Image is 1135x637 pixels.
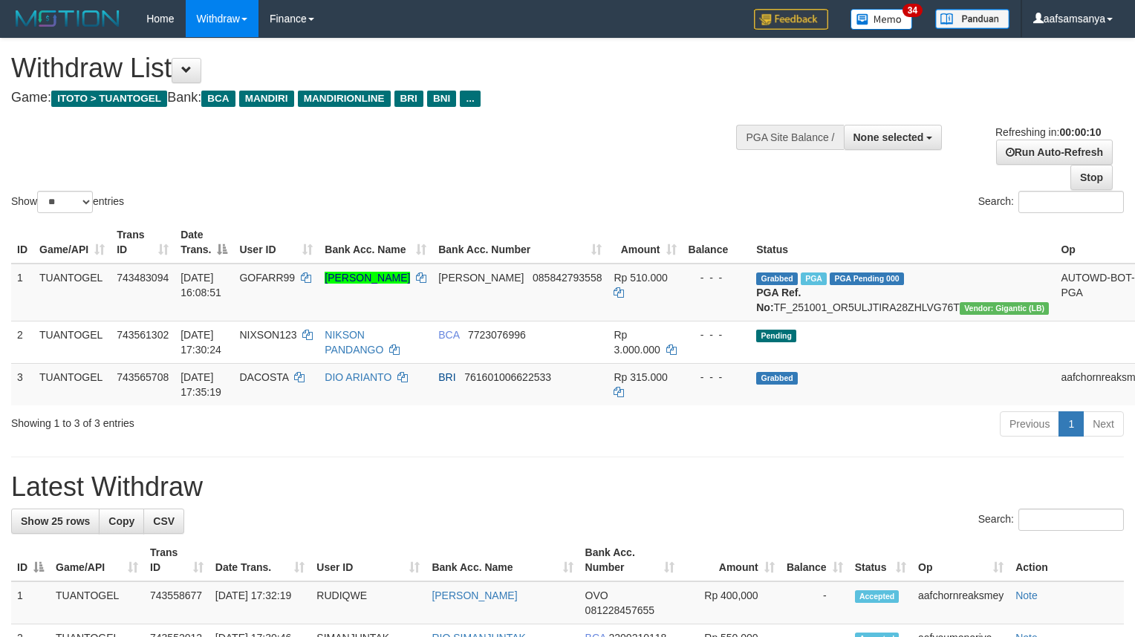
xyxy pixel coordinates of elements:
strong: 00:00:10 [1059,126,1101,138]
span: PGA Pending [830,272,904,285]
td: RUDIQWE [310,581,426,624]
span: None selected [853,131,924,143]
th: Balance [683,221,751,264]
th: Date Trans.: activate to sort column ascending [209,539,311,581]
th: Action [1009,539,1124,581]
div: - - - [689,370,745,385]
label: Show entries [11,191,124,213]
a: NIKSON PANDANGO [325,329,383,356]
th: Bank Acc. Number: activate to sort column ascending [579,539,681,581]
div: PGA Site Balance / [736,125,843,150]
span: Rp 315.000 [614,371,667,383]
span: BRI [438,371,455,383]
span: Rp 3.000.000 [614,329,660,356]
label: Search: [978,509,1124,531]
td: 3 [11,363,33,405]
span: Grabbed [756,272,798,285]
td: TUANTOGEL [33,321,111,363]
th: Balance: activate to sort column ascending [781,539,849,581]
a: [PERSON_NAME] [432,589,517,601]
th: Trans ID: activate to sort column ascending [111,221,175,264]
select: Showentries [37,191,93,213]
span: Accepted [855,590,900,603]
th: Amount: activate to sort column ascending [608,221,682,264]
span: MANDIRIONLINE [298,91,391,107]
span: BNI [427,91,456,107]
th: Status: activate to sort column ascending [849,539,912,581]
span: Copy 7723076996 to clipboard [468,329,526,341]
th: Game/API: activate to sort column ascending [50,539,144,581]
th: Amount: activate to sort column ascending [680,539,781,581]
th: ID [11,221,33,264]
th: Trans ID: activate to sort column ascending [144,539,209,581]
span: OVO [585,589,608,601]
span: Marked by aafyoumonoriya [801,272,827,285]
td: TUANTOGEL [33,264,111,321]
td: TUANTOGEL [50,581,144,624]
input: Search: [1018,191,1124,213]
span: Copy 085842793558 to clipboard [533,272,602,284]
span: 743483094 [117,272,169,284]
span: GOFARR99 [239,272,295,284]
a: CSV [143,509,184,534]
a: Note [1015,589,1038,601]
span: DACOSTA [239,371,288,383]
span: BCA [201,91,235,107]
span: Grabbed [756,372,798,385]
th: Game/API: activate to sort column ascending [33,221,111,264]
span: 34 [903,4,923,17]
span: [DATE] 17:30:24 [181,329,221,356]
label: Search: [978,191,1124,213]
th: Bank Acc. Name: activate to sort column ascending [319,221,432,264]
td: [DATE] 17:32:19 [209,581,311,624]
a: Stop [1070,165,1113,190]
td: TF_251001_OR5ULJTIRA28ZHLVG76T [750,264,1055,321]
td: 1 [11,264,33,321]
span: 743565708 [117,371,169,383]
span: 743561302 [117,329,169,341]
span: Copy [108,515,134,527]
img: MOTION_logo.png [11,7,124,30]
span: Refreshing in: [995,126,1101,138]
span: Vendor URL: https://dashboard.q2checkout.com/secure [960,302,1050,315]
th: Op: activate to sort column ascending [912,539,1009,581]
img: Feedback.jpg [754,9,828,30]
div: Showing 1 to 3 of 3 entries [11,410,462,431]
th: Date Trans.: activate to sort column descending [175,221,233,264]
td: 743558677 [144,581,209,624]
img: panduan.png [935,9,1009,29]
a: Run Auto-Refresh [996,140,1113,165]
span: Show 25 rows [21,515,90,527]
a: Show 25 rows [11,509,100,534]
span: Copy 081228457655 to clipboard [585,604,654,616]
th: Status [750,221,1055,264]
span: Rp 510.000 [614,272,667,284]
span: BRI [394,91,423,107]
span: Copy 761601006622533 to clipboard [464,371,551,383]
th: User ID: activate to sort column ascending [310,539,426,581]
span: BCA [438,329,459,341]
span: CSV [153,515,175,527]
a: [PERSON_NAME] [325,272,410,284]
span: ITOTO > TUANTOGEL [51,91,167,107]
div: - - - [689,327,745,342]
a: Next [1083,411,1124,437]
h1: Withdraw List [11,53,742,83]
a: Previous [1000,411,1059,437]
a: 1 [1058,411,1084,437]
div: - - - [689,270,745,285]
td: Rp 400,000 [680,581,781,624]
button: None selected [844,125,943,150]
th: ID: activate to sort column descending [11,539,50,581]
span: ... [460,91,480,107]
th: Bank Acc. Number: activate to sort column ascending [432,221,608,264]
th: Bank Acc. Name: activate to sort column ascending [426,539,579,581]
th: User ID: activate to sort column ascending [233,221,319,264]
input: Search: [1018,509,1124,531]
span: [PERSON_NAME] [438,272,524,284]
span: [DATE] 17:35:19 [181,371,221,398]
b: PGA Ref. No: [756,287,801,313]
a: Copy [99,509,144,534]
span: Pending [756,330,796,342]
a: DIO ARIANTO [325,371,391,383]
